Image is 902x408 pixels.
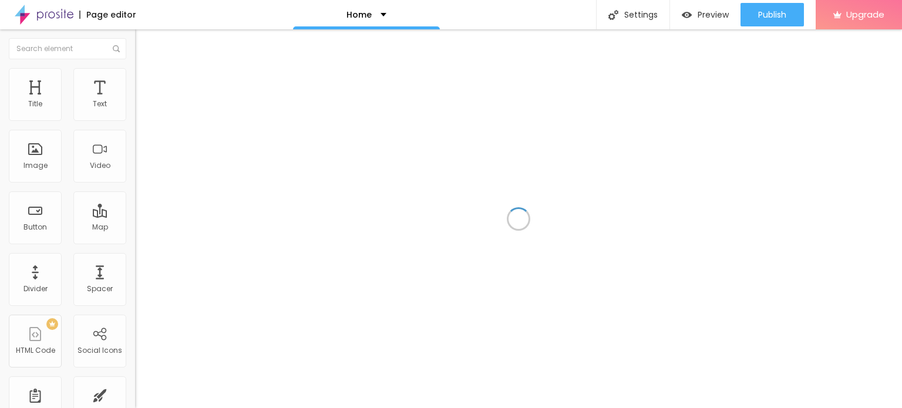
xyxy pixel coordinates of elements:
img: Icone [608,10,618,20]
div: Button [23,223,47,231]
p: Home [346,11,372,19]
div: Text [93,100,107,108]
div: HTML Code [16,346,55,355]
input: Search element [9,38,126,59]
div: Divider [23,285,48,293]
div: Video [90,161,110,170]
div: Page editor [79,11,136,19]
div: Spacer [87,285,113,293]
span: Preview [698,10,729,19]
span: Publish [758,10,786,19]
span: Upgrade [846,9,884,19]
img: view-1.svg [682,10,692,20]
button: Publish [741,3,804,26]
div: Map [92,223,108,231]
button: Preview [670,3,741,26]
div: Social Icons [78,346,122,355]
img: Icone [113,45,120,52]
div: Title [28,100,42,108]
div: Image [23,161,48,170]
